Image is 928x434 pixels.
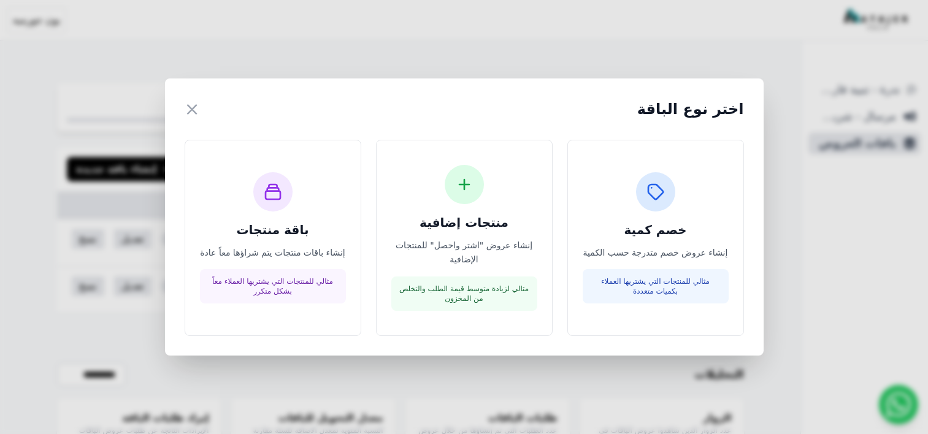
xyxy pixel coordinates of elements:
[637,99,744,119] h2: اختر نوع الباقة
[391,238,537,267] p: إنشاء عروض "اشتر واحصل" للمنتجات الإضافية
[185,98,200,120] button: ×
[399,284,530,303] p: مثالي لزيادة متوسط قيمة الطلب والتخلص من المخزون
[590,276,721,296] p: مثالي للمنتجات التي يشتريها العملاء بكميات متعددة
[583,221,729,238] h3: خصم كمية
[200,221,346,238] h3: باقة منتجات
[200,246,346,260] p: إنشاء باقات منتجات يتم شراؤها معاً عادة
[391,214,537,231] h3: منتجات إضافية
[207,276,339,296] p: مثالي للمنتجات التي يشتريها العملاء معاً بشكل متكرر
[583,246,729,260] p: إنشاء عروض خصم متدرجة حسب الكمية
